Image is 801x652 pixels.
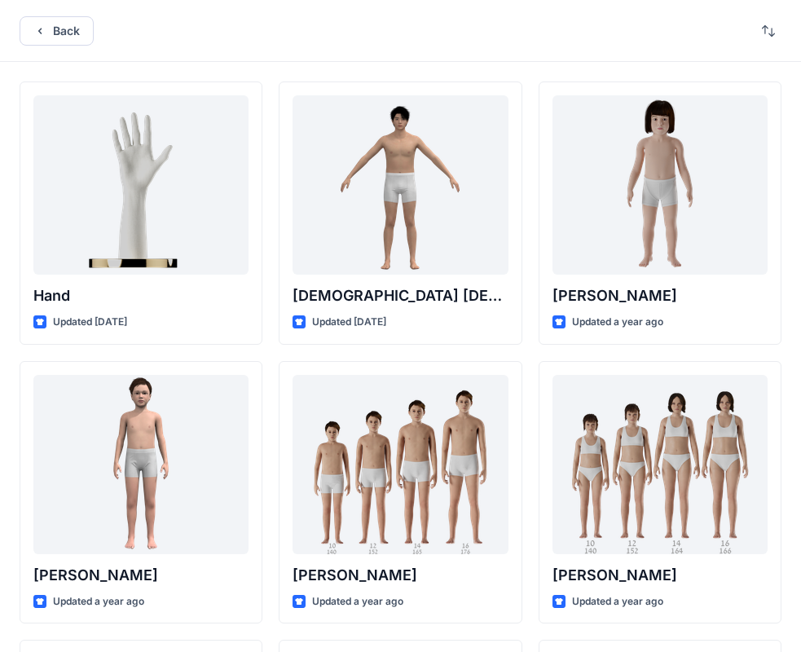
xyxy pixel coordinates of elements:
button: Back [20,16,94,46]
p: Hand [33,284,249,307]
a: Brandon [293,375,508,554]
p: Updated a year ago [572,593,663,610]
p: Updated [DATE] [53,314,127,331]
p: Updated a year ago [572,314,663,331]
p: [PERSON_NAME] [33,564,249,587]
p: [DEMOGRAPHIC_DATA] [DEMOGRAPHIC_DATA] [293,284,508,307]
a: Hand [33,95,249,275]
a: Brenda [552,375,768,554]
p: Updated a year ago [53,593,144,610]
p: Updated a year ago [312,593,403,610]
p: [PERSON_NAME] [552,564,768,587]
p: Updated [DATE] [312,314,386,331]
a: Male Asian [293,95,508,275]
a: Emil [33,375,249,554]
a: Charlie [552,95,768,275]
p: [PERSON_NAME] [293,564,508,587]
p: [PERSON_NAME] [552,284,768,307]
